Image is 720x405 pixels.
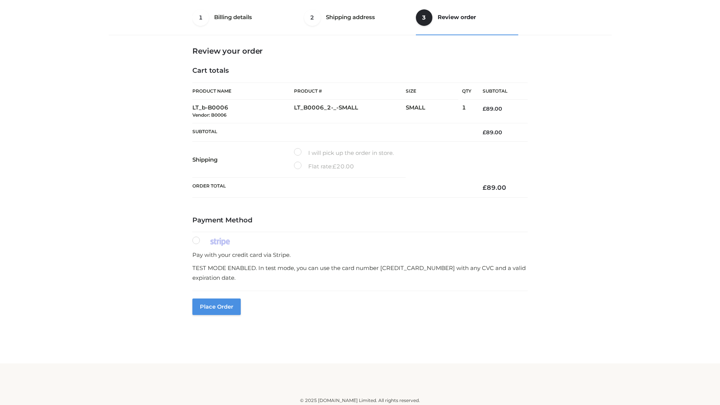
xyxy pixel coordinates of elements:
bdi: 89.00 [483,105,502,112]
th: Qty [462,82,471,100]
th: Subtotal [471,83,528,100]
span: £ [483,105,486,112]
td: LT_B0006_2-_-SMALL [294,100,406,123]
label: Flat rate: [294,162,354,171]
th: Size [406,83,458,100]
bdi: 89.00 [483,129,502,136]
p: Pay with your credit card via Stripe. [192,250,528,260]
div: © 2025 [DOMAIN_NAME] Limited. All rights reserved. [111,397,609,404]
h3: Review your order [192,46,528,55]
bdi: 89.00 [483,184,506,191]
th: Shipping [192,142,294,178]
small: Vendor: B0006 [192,112,226,118]
th: Product Name [192,82,294,100]
th: Product # [294,82,406,100]
th: Order Total [192,178,471,198]
span: £ [483,184,487,191]
p: TEST MODE ENABLED. In test mode, you can use the card number [CREDIT_CARD_NUMBER] with any CVC an... [192,263,528,282]
bdi: 20.00 [333,163,354,170]
label: I will pick up the order in store. [294,148,394,158]
td: LT_b-B0006 [192,100,294,123]
button: Place order [192,298,241,315]
td: SMALL [406,100,462,123]
h4: Cart totals [192,67,528,75]
td: 1 [462,100,471,123]
span: £ [483,129,486,136]
th: Subtotal [192,123,471,141]
span: £ [333,163,336,170]
h4: Payment Method [192,216,528,225]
